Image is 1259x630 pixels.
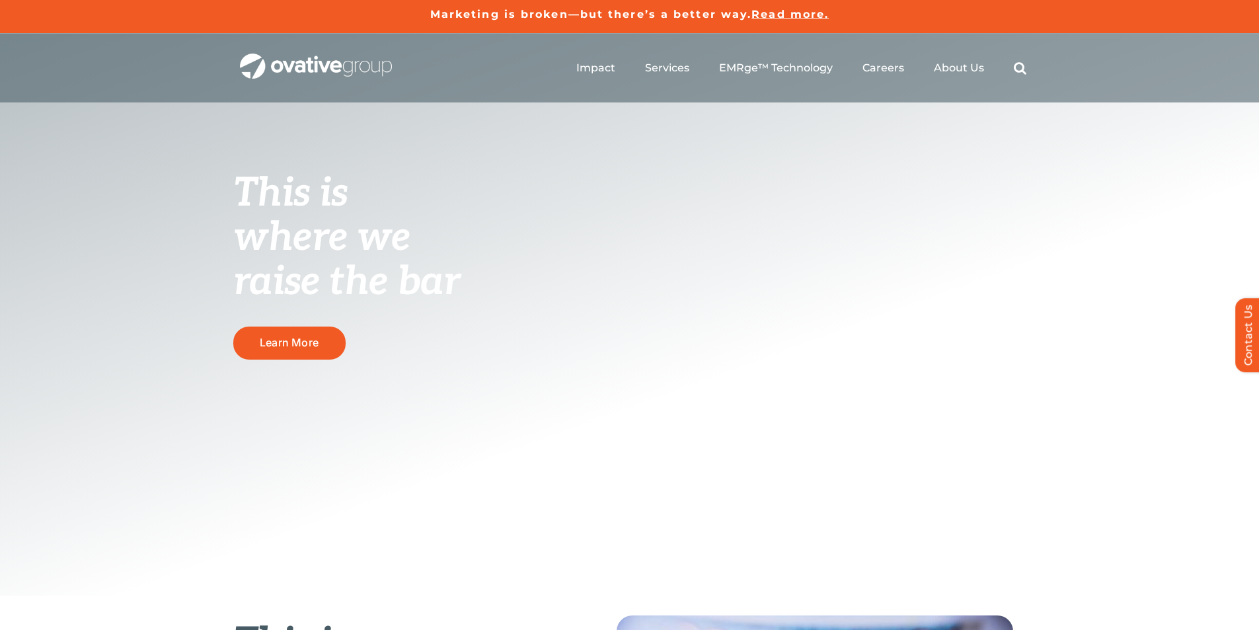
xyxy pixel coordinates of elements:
[751,8,829,20] a: Read more.
[233,170,348,217] span: This is
[240,52,392,65] a: OG_Full_horizontal_WHT
[576,47,1026,89] nav: Menu
[260,336,319,349] span: Learn More
[645,61,689,75] a: Services
[934,61,984,75] a: About Us
[233,327,346,359] a: Learn More
[862,61,904,75] a: Careers
[1014,61,1026,75] a: Search
[576,61,615,75] a: Impact
[430,8,752,20] a: Marketing is broken—but there’s a better way.
[719,61,833,75] a: EMRge™ Technology
[233,214,460,306] span: where we raise the bar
